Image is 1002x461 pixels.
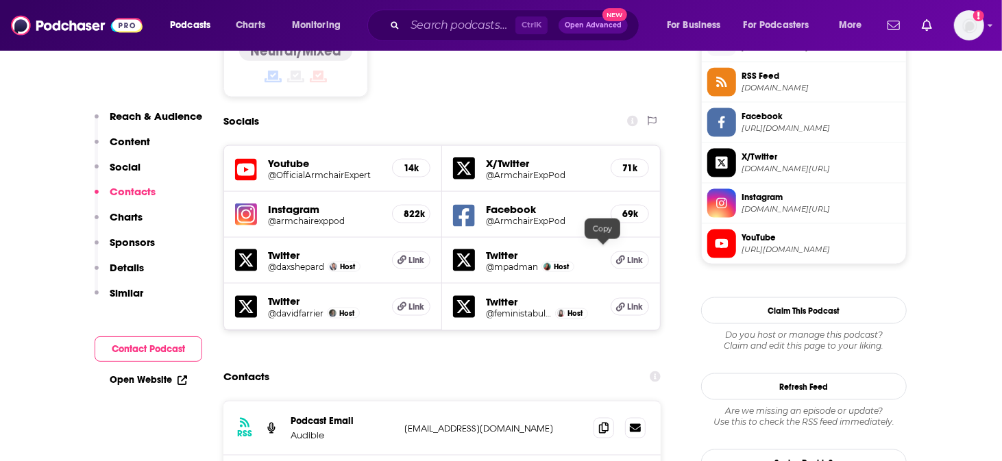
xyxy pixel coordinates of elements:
h4: Neutral/Mixed [250,42,341,60]
h5: 822k [404,208,419,220]
img: User Profile [954,10,984,40]
p: Social [110,160,140,173]
span: Monitoring [292,16,341,35]
img: Podchaser - Follow, Share and Rate Podcasts [11,12,143,38]
button: Contacts [95,185,156,210]
a: Link [611,251,649,269]
h5: 69k [622,208,637,220]
h2: Contacts [223,364,269,390]
button: Content [95,135,150,160]
p: Reach & Audience [110,110,202,123]
button: Similar [95,286,143,312]
h5: Youtube [268,157,381,170]
a: @ArmchairExpPod [486,170,600,180]
a: YouTube[URL][DOMAIN_NAME] [707,229,901,258]
a: RSS Feed[DOMAIN_NAME] [707,68,901,97]
a: @davidfarrier [268,308,323,319]
img: David Farrier [329,310,337,317]
span: Link [409,255,425,266]
span: instagram.com/armchairexppod [742,204,901,214]
h5: 71k [622,162,637,174]
img: Dax Shepard [330,263,337,271]
span: Logged in as TESSWOODSPR [954,10,984,40]
a: Link [392,251,430,269]
button: Show profile menu [954,10,984,40]
p: Similar [110,286,143,299]
div: Copy [585,219,620,239]
a: X/Twitter[DOMAIN_NAME][URL] [707,149,901,177]
span: Do you host or manage this podcast? [701,329,907,340]
button: open menu [160,14,228,36]
p: Podcast Email [291,415,393,427]
span: Ctrl K [515,16,548,34]
button: Open AdvancedNew [559,17,628,34]
span: https://www.youtube.com/@OfficialArmchairExpert [742,245,901,255]
button: Details [95,261,144,286]
a: @ArmchairExpPod [486,216,600,226]
a: @armchairexppod [268,216,381,226]
h5: Instagram [268,203,381,216]
h3: RSS [237,428,252,439]
p: Charts [110,210,143,223]
span: https://www.facebook.com/ArmchairExpPod [742,123,901,134]
span: X/Twitter [742,151,901,163]
span: RSS Feed [742,70,901,82]
img: Liz Plank [557,310,565,317]
p: [EMAIL_ADDRESS][DOMAIN_NAME] [404,423,583,434]
svg: Add a profile image [973,10,984,21]
a: @feministabulous [486,308,552,319]
button: Social [95,160,140,186]
a: Show notifications dropdown [882,14,905,37]
a: Show notifications dropdown [916,14,938,37]
button: Charts [95,210,143,236]
a: Link [392,298,430,316]
a: @mpadman [486,262,538,272]
p: Content [110,135,150,148]
h5: Twitter [268,249,381,262]
h5: Twitter [486,249,600,262]
a: Link [611,298,649,316]
button: Claim This Podcast [701,297,907,324]
p: Sponsors [110,236,155,249]
button: open menu [735,14,829,36]
span: Podcasts [170,16,210,35]
h2: Socials [223,108,259,134]
img: iconImage [235,203,257,225]
a: @daxshepard [268,262,324,272]
p: Audible [291,429,393,441]
div: Are we missing an episode or update? Use this to check the RSS feed immediately. [701,406,907,427]
span: Link [627,255,643,266]
a: Instagram[DOMAIN_NAME][URL] [707,189,901,218]
span: Facebook [742,110,901,123]
span: Link [409,301,425,312]
span: Host [340,262,355,271]
h5: 14k [404,162,419,174]
span: More [839,16,862,35]
h5: Twitter [486,295,600,308]
span: Charts [236,16,265,35]
button: Reach & Audience [95,110,202,135]
a: @OfficialArmchairExpert [268,170,381,180]
input: Search podcasts, credits, & more... [405,14,515,36]
h5: Facebook [486,203,600,216]
span: New [602,8,627,21]
span: Open Advanced [565,22,622,29]
button: open menu [829,14,879,36]
img: Monica Padman [543,263,551,271]
button: Refresh Feed [701,373,907,400]
div: Search podcasts, credits, & more... [380,10,652,41]
a: Facebook[URL][DOMAIN_NAME] [707,108,901,137]
span: Instagram [742,191,901,203]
